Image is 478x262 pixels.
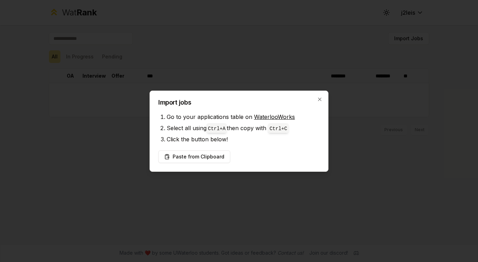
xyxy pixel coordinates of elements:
code: Ctrl+ C [269,126,287,132]
code: Ctrl+ A [208,126,225,132]
h2: Import jobs [158,99,320,106]
button: Paste from Clipboard [158,150,230,163]
li: Go to your applications table on [167,111,320,122]
li: Click the button below! [167,134,320,145]
a: WaterlooWorks [254,113,295,120]
li: Select all using then copy with [167,122,320,134]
